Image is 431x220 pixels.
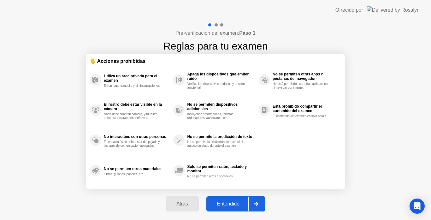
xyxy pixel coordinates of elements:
[273,114,332,118] div: El contenido del examen es solo para ti
[187,102,255,111] div: No se permiten dispositivos adicionales
[187,175,247,178] div: No se permiten otros dispositivos
[104,84,163,88] div: En un lugar tranquilo y sin interrupciones
[187,72,255,81] div: Apaga los dispositivos que emiten ruido
[166,196,199,211] button: Atrás
[187,82,247,90] div: Verifica los dispositivos ruidosos y el ruido ambiental
[163,39,268,54] h1: Reglas para tu examen
[104,167,170,171] div: No se permiten otros materiales
[168,201,197,207] div: Atrás
[187,112,247,120] div: Incluyendo smartphones, tabletas, ordenadores, auriculares, etc.
[187,140,247,148] div: No se permite la predicción de texto ni el autocompletado durante el examen
[410,199,425,214] div: Open Intercom Messenger
[335,6,363,14] div: Ofrecido por
[239,30,256,36] b: Paso 1
[367,6,420,14] img: Delivered by Rosalyn
[273,72,338,81] div: No se permiten otras apps ni pestañas del navegador
[104,134,170,139] div: No interactúes con otras personas
[273,104,338,113] div: Está prohibido compartir el contenido del examen
[104,102,170,111] div: El rostro debe estar visible en la cámara
[175,29,255,37] h4: Pre-verificación del examen:
[206,196,265,211] button: Entendido
[104,172,163,176] div: Libros, guiones, papeles, etc.
[104,140,163,148] div: Tu espacio físico debe estar despejado y las apps de comunicación apagadas
[104,74,170,83] div: Utiliza un área privada para el examen
[187,134,255,139] div: No se permite la predicción de texto
[90,57,341,65] div: ✋ Acciones prohibidas
[273,82,332,90] div: No está permitido usar otras aplicaciones ni navegar por internet
[104,112,163,120] div: Nada debe cubrir tu cámara, y tu rostro debe estar claramente enfocado
[208,201,248,207] div: Entendido
[187,164,255,173] div: Solo se permiten ratón, teclado y monitor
